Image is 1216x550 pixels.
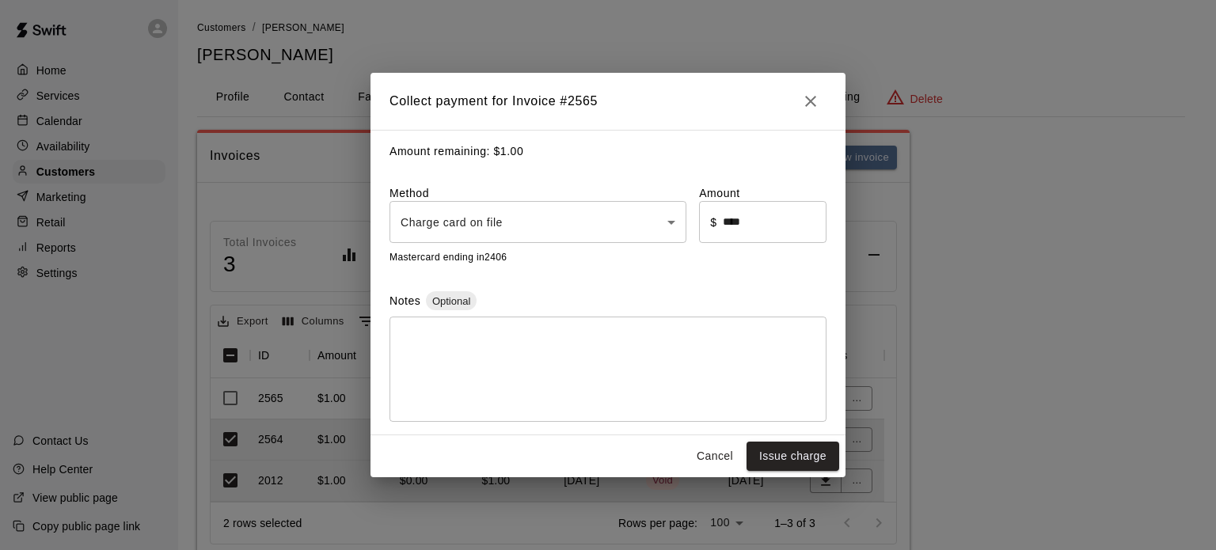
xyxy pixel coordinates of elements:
[426,295,477,307] span: Optional
[699,185,826,201] label: Amount
[389,143,826,160] p: Amount remaining: $ 1.00
[389,252,507,263] span: Mastercard ending in 2406
[370,73,845,130] h2: Collect payment for Invoice # 2565
[389,201,686,243] div: Charge card on file
[389,185,686,201] label: Method
[710,214,716,230] p: $
[747,442,839,471] button: Issue charge
[389,294,420,307] label: Notes
[690,442,740,471] button: Cancel
[795,85,826,117] button: Close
